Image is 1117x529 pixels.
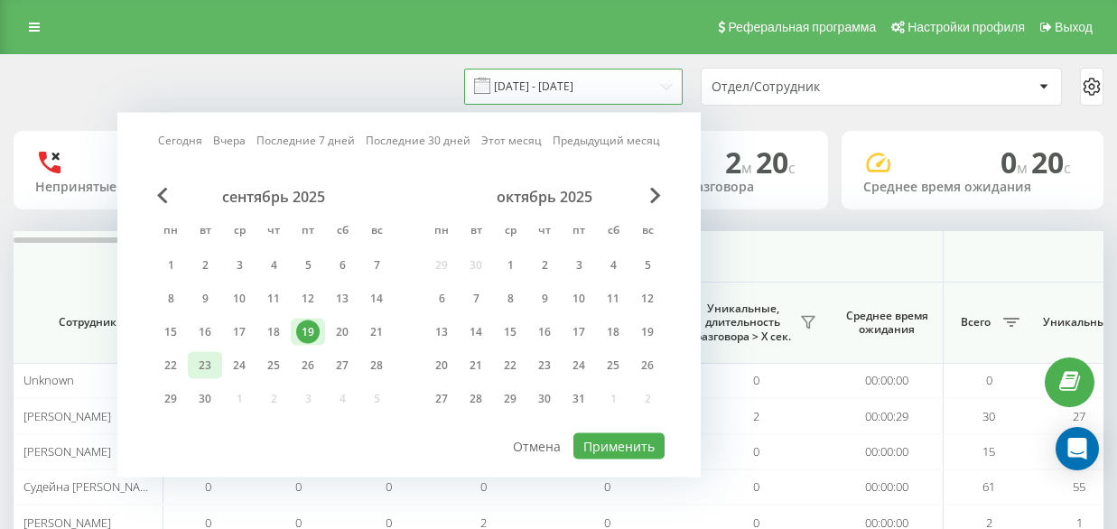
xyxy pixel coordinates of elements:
div: 18 [601,320,625,344]
div: 6 [430,287,453,311]
span: Уникальные [1043,315,1108,329]
span: Настройки профиля [908,20,1025,34]
div: сб 6 сент. 2025 г. [325,252,359,279]
div: 30 [533,387,556,411]
div: чт 16 окт. 2025 г. [527,319,562,346]
div: 19 [636,320,659,344]
div: 13 [330,287,354,311]
abbr: воскресенье [634,218,661,246]
div: 5 [296,254,320,277]
div: ср 29 окт. 2025 г. [493,385,527,413]
div: пт 3 окт. 2025 г. [562,252,596,279]
div: пт 26 сент. 2025 г. [291,352,325,379]
div: ср 17 сент. 2025 г. [222,319,256,346]
div: пт 10 окт. 2025 г. [562,285,596,312]
span: 0 [604,478,610,495]
span: 0 [986,372,992,388]
a: Сегодня [158,132,202,149]
abbr: четверг [260,218,287,246]
div: 6 [330,254,354,277]
div: 3 [567,254,591,277]
div: 30 [193,387,217,411]
div: пн 13 окт. 2025 г. [424,319,459,346]
span: [PERSON_NAME] [23,408,111,424]
div: 19 [296,320,320,344]
div: 29 [159,387,182,411]
div: чт 23 окт. 2025 г. [527,352,562,379]
div: 2 [533,254,556,277]
abbr: среда [226,218,253,246]
div: 17 [567,320,591,344]
div: 24 [228,354,251,377]
abbr: суббота [329,218,356,246]
span: 61 [982,478,995,495]
span: 0 [753,372,759,388]
div: 11 [262,287,285,311]
span: м [1017,158,1031,178]
div: чт 30 окт. 2025 г. [527,385,562,413]
div: ср 15 окт. 2025 г. [493,319,527,346]
a: Последние 30 дней [366,132,470,149]
abbr: понедельник [157,218,184,246]
div: сентябрь 2025 [154,188,394,206]
abbr: пятница [565,218,592,246]
div: вт 23 сент. 2025 г. [188,352,222,379]
div: 20 [430,354,453,377]
div: 1 [159,254,182,277]
span: Выход [1055,20,1093,34]
div: вт 21 окт. 2025 г. [459,352,493,379]
td: 00:00:00 [831,469,944,505]
div: 16 [193,320,217,344]
span: Уникальные, длительность разговора > Х сек. [691,302,795,344]
div: сб 25 окт. 2025 г. [596,352,630,379]
div: вт 14 окт. 2025 г. [459,319,493,346]
div: 3 [228,254,251,277]
div: 21 [464,354,488,377]
div: чт 25 сент. 2025 г. [256,352,291,379]
abbr: суббота [600,218,627,246]
div: вс 7 сент. 2025 г. [359,252,394,279]
div: пн 6 окт. 2025 г. [424,285,459,312]
div: вс 19 окт. 2025 г. [630,319,665,346]
div: 28 [464,387,488,411]
span: Среднее время ожидания [844,309,929,337]
abbr: среда [497,218,524,246]
div: пн 27 окт. 2025 г. [424,385,459,413]
div: пт 5 сент. 2025 г. [291,252,325,279]
div: октябрь 2025 [424,188,665,206]
span: Unknown [23,372,74,388]
div: 20 [330,320,354,344]
span: 0 [753,478,759,495]
div: пт 12 сент. 2025 г. [291,285,325,312]
abbr: четверг [531,218,558,246]
div: 15 [498,320,522,344]
abbr: понедельник [428,218,455,246]
span: c [788,158,796,178]
div: 13 [430,320,453,344]
span: 20 [1031,143,1071,181]
div: 8 [159,287,182,311]
div: 5 [636,254,659,277]
div: сб 4 окт. 2025 г. [596,252,630,279]
span: 55 [1073,478,1085,495]
div: 2 [193,254,217,277]
div: пт 17 окт. 2025 г. [562,319,596,346]
span: 15 [982,443,995,459]
a: Этот месяц [481,132,542,149]
div: 16 [533,320,556,344]
span: 0 [205,478,211,495]
div: пт 31 окт. 2025 г. [562,385,596,413]
div: вт 30 сент. 2025 г. [188,385,222,413]
div: 24 [567,354,591,377]
span: 2 [725,143,756,181]
div: пн 22 сент. 2025 г. [154,352,188,379]
div: сб 20 сент. 2025 г. [325,319,359,346]
div: 31 [567,387,591,411]
div: ср 1 окт. 2025 г. [493,252,527,279]
span: Сотрудник [29,315,146,329]
div: ср 22 окт. 2025 г. [493,352,527,379]
div: чт 2 окт. 2025 г. [527,252,562,279]
div: пт 19 сент. 2025 г. [291,319,325,346]
span: Судейна [PERSON_NAME] [23,478,160,495]
div: 15 [159,320,182,344]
